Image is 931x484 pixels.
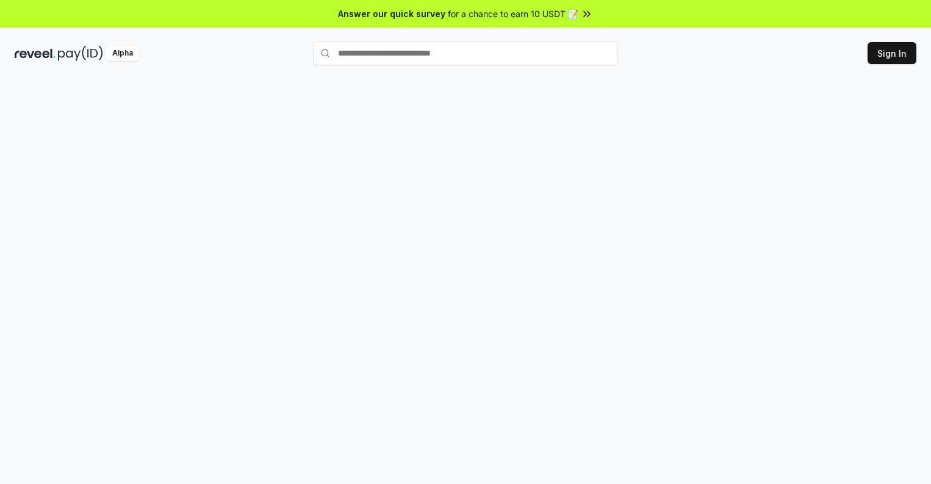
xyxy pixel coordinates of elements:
[106,46,140,61] div: Alpha
[338,7,445,20] span: Answer our quick survey
[448,7,578,20] span: for a chance to earn 10 USDT 📝
[58,46,103,61] img: pay_id
[868,42,916,64] button: Sign In
[15,46,56,61] img: reveel_dark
